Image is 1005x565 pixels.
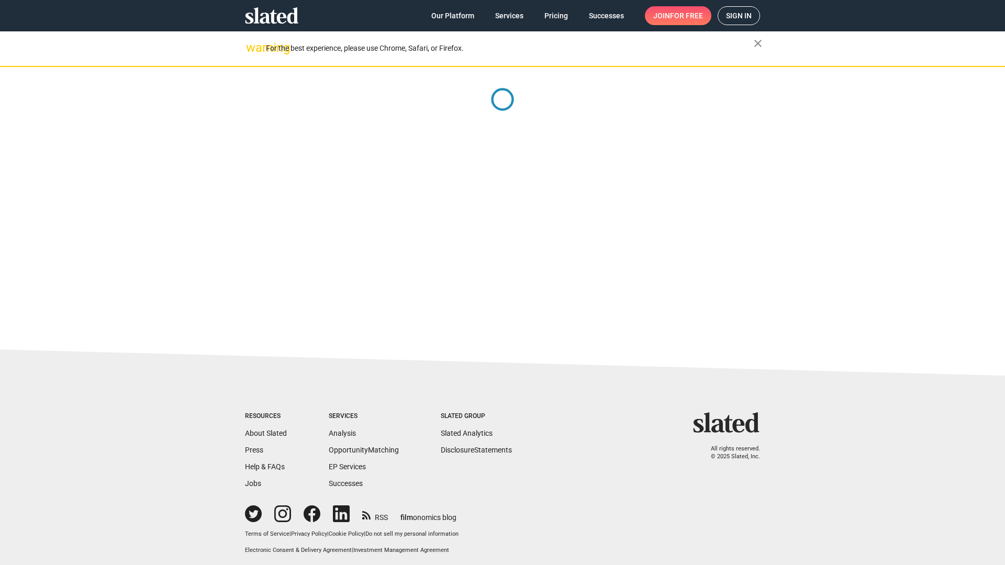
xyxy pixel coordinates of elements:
[544,6,568,25] span: Pricing
[423,6,483,25] a: Our Platform
[245,412,287,421] div: Resources
[645,6,711,25] a: Joinfor free
[653,6,703,25] span: Join
[245,429,287,437] a: About Slated
[329,429,356,437] a: Analysis
[245,446,263,454] a: Press
[291,530,327,537] a: Privacy Policy
[431,6,474,25] span: Our Platform
[245,462,285,471] a: Help & FAQs
[441,429,493,437] a: Slated Analytics
[580,6,632,25] a: Successes
[726,7,752,25] span: Sign in
[700,445,760,460] p: All rights reserved. © 2025 Slated, Inc.
[266,41,754,55] div: For the best experience, please use Chrome, Safari, or Firefox.
[487,6,532,25] a: Services
[245,547,352,553] a: Electronic Consent & Delivery Agreement
[329,446,399,454] a: OpportunityMatching
[329,530,364,537] a: Cookie Policy
[362,506,388,523] a: RSS
[670,6,703,25] span: for free
[589,6,624,25] span: Successes
[441,412,512,421] div: Slated Group
[329,412,399,421] div: Services
[400,504,456,523] a: filmonomics blog
[400,513,413,522] span: film
[329,479,363,488] a: Successes
[718,6,760,25] a: Sign in
[495,6,523,25] span: Services
[245,530,289,537] a: Terms of Service
[441,446,512,454] a: DisclosureStatements
[352,547,353,553] span: |
[289,530,291,537] span: |
[246,41,259,54] mat-icon: warning
[536,6,576,25] a: Pricing
[364,530,365,537] span: |
[365,530,459,538] button: Do not sell my personal information
[245,479,261,488] a: Jobs
[752,37,764,50] mat-icon: close
[329,462,366,471] a: EP Services
[327,530,329,537] span: |
[353,547,449,553] a: Investment Management Agreement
